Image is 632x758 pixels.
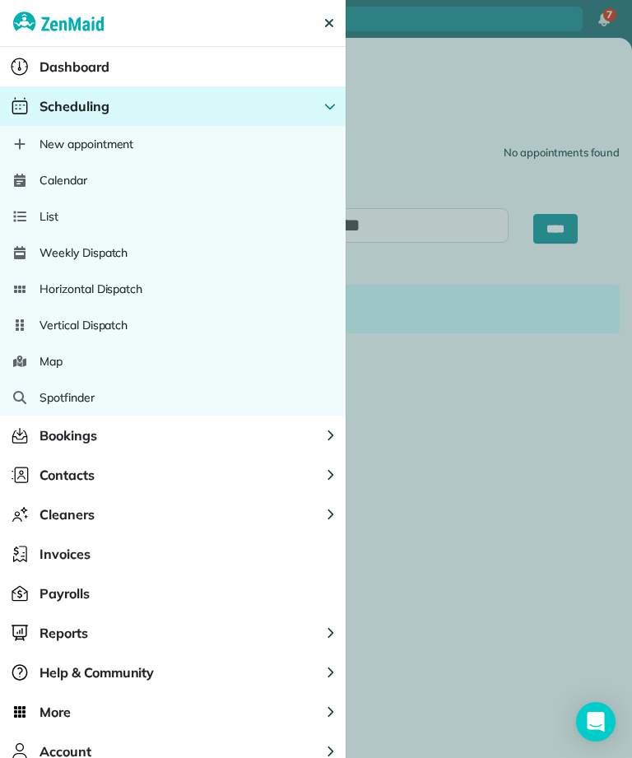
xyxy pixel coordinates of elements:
[39,584,90,603] span: Payrolls
[39,208,58,225] span: List
[39,136,133,152] span: New appointment
[39,244,128,261] span: Weekly Dispatch
[39,623,88,643] span: Reports
[39,702,71,722] span: More
[39,663,154,682] span: Help & Community
[39,96,109,116] span: Scheduling
[39,426,97,445] span: Bookings
[39,57,109,77] span: Dashboard
[39,389,95,406] span: Spotfinder
[39,281,142,297] span: Horizontal Dispatch
[39,505,95,524] span: Cleaners
[39,172,87,188] span: Calendar
[39,544,91,564] span: Invoices
[39,353,63,370] span: Map
[39,465,95,485] span: Contacts
[39,317,128,333] span: Vertical Dispatch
